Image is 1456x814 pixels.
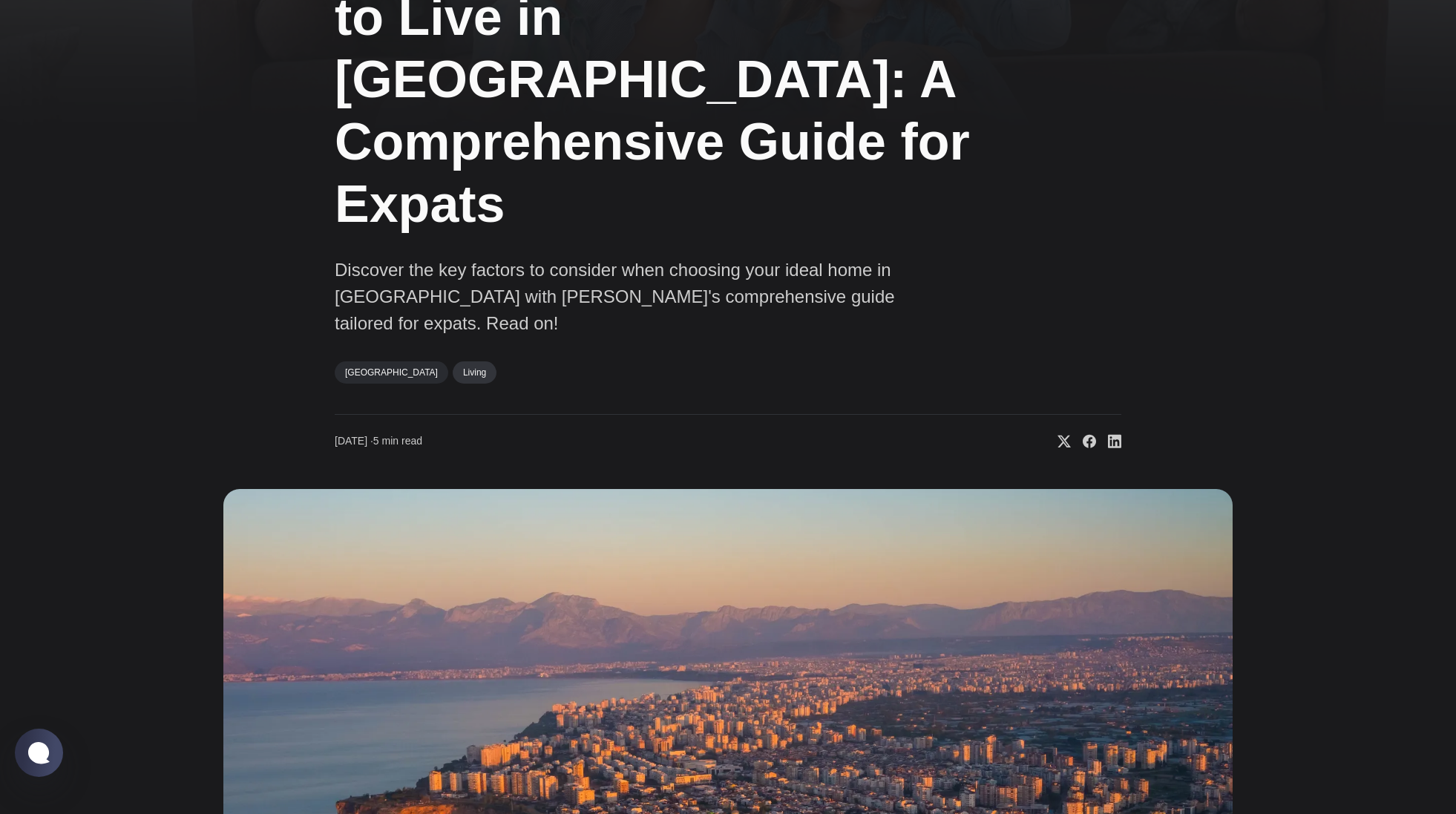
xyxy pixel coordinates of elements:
a: Share on Facebook [1071,434,1096,449]
p: Discover the key factors to consider when choosing your ideal home in [GEOGRAPHIC_DATA] with [PER... [335,257,928,337]
a: [GEOGRAPHIC_DATA] [335,361,448,384]
a: Living [453,361,496,384]
a: Share on Linkedin [1096,434,1121,449]
button: Sign up now [226,102,324,134]
time: 5 min read [335,434,422,449]
a: Share on X [1046,434,1071,449]
span: [DATE] ∙ [335,435,373,447]
button: Sign in [310,143,351,159]
h1: Start the conversation [165,30,384,56]
span: Ikamet [252,64,301,78]
p: Become a member of to start commenting. [24,62,525,81]
span: Already a member? [198,142,307,160]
